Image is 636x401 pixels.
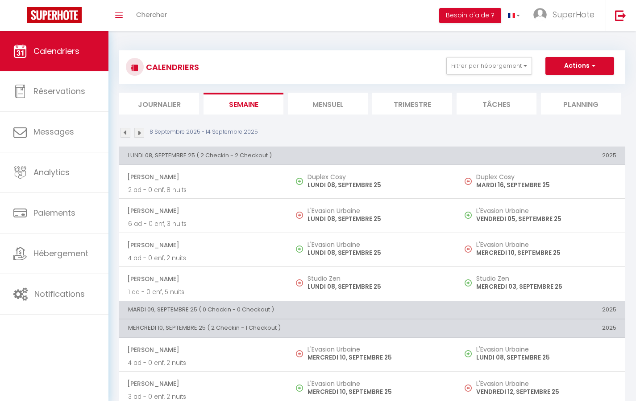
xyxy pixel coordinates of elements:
span: [PERSON_NAME] [127,270,279,287]
p: 4 ad - 0 enf, 2 nuits [128,358,279,368]
img: NO IMAGE [296,279,303,286]
span: Chercher [136,10,167,19]
li: Mensuel [288,93,368,115]
img: NO IMAGE [296,350,303,357]
p: 1 ad - 0 enf, 5 nuits [128,287,279,297]
p: LUNDI 08, SEPTEMBRE 25 [308,282,448,291]
p: 2 ad - 0 enf, 8 nuits [128,185,279,195]
th: LUNDI 08, SEPTEMBRE 25 ( 2 Checkin - 2 Checkout ) [119,147,457,164]
th: 2025 [457,301,625,319]
h5: Studio Zen [308,275,448,282]
span: Messages [33,126,74,137]
span: [PERSON_NAME] [127,375,279,392]
img: logout [615,10,626,21]
p: LUNDI 08, SEPTEMBRE 25 [476,353,616,362]
img: NO IMAGE [465,279,472,286]
button: Filtrer par hébergement [446,57,532,75]
p: MERCREDI 10, SEPTEMBRE 25 [476,248,616,258]
span: Analytics [33,167,70,178]
li: Planning [541,93,621,115]
p: LUNDI 08, SEPTEMBRE 25 [308,248,448,258]
img: ... [533,8,547,21]
th: 2025 [457,147,625,164]
th: 2025 [457,319,625,337]
span: Notifications [34,288,85,299]
span: [PERSON_NAME] [127,237,279,254]
span: Réservations [33,86,85,97]
h5: L'Evasion Urbaine [308,380,448,387]
h5: L'Evasion Urbaine [308,346,448,353]
img: NO IMAGE [465,246,472,253]
p: VENDREDI 05, SEPTEMBRE 25 [476,214,616,224]
li: Tâches [457,93,536,115]
th: MERCREDI 10, SEPTEMBRE 25 ( 2 Checkin - 1 Checkout ) [119,319,457,337]
p: VENDREDI 12, SEPTEMBRE 25 [476,387,616,397]
li: Trimestre [372,93,452,115]
h5: L'Evasion Urbaine [308,241,448,248]
h5: Duplex Cosy [308,173,448,180]
p: 4 ad - 0 enf, 2 nuits [128,254,279,263]
p: LUNDI 08, SEPTEMBRE 25 [308,214,448,224]
span: Hébergement [33,248,88,259]
span: SuperHote [553,9,594,20]
span: [PERSON_NAME] [127,341,279,358]
h5: L'Evasion Urbaine [308,207,448,214]
button: Ouvrir le widget de chat LiveChat [7,4,34,30]
p: MARDI 16, SEPTEMBRE 25 [476,180,616,190]
img: NO IMAGE [296,212,303,219]
button: Besoin d'aide ? [439,8,501,23]
p: LUNDI 08, SEPTEMBRE 25 [308,180,448,190]
span: Paiements [33,207,75,218]
span: [PERSON_NAME] [127,168,279,185]
li: Journalier [119,93,199,115]
img: NO IMAGE [465,178,472,185]
h3: CALENDRIERS [144,57,199,77]
li: Semaine [204,93,283,115]
h5: Duplex Cosy [476,173,616,180]
button: Actions [545,57,614,75]
p: MERCREDI 03, SEPTEMBRE 25 [476,282,616,291]
img: Super Booking [27,7,82,23]
span: [PERSON_NAME] [127,202,279,219]
h5: L'Evasion Urbaine [476,241,616,248]
p: 8 Septembre 2025 - 14 Septembre 2025 [150,128,258,136]
h5: L'Evasion Urbaine [476,380,616,387]
p: MERCREDI 10, SEPTEMBRE 25 [308,387,448,397]
img: NO IMAGE [465,212,472,219]
img: NO IMAGE [465,350,472,357]
span: Calendriers [33,45,79,57]
h5: L'Evasion Urbaine [476,346,616,353]
h5: Studio Zen [476,275,616,282]
h5: L'Evasion Urbaine [476,207,616,214]
p: MERCREDI 10, SEPTEMBRE 25 [308,353,448,362]
img: NO IMAGE [465,385,472,392]
p: 6 ad - 0 enf, 3 nuits [128,219,279,229]
th: MARDI 09, SEPTEMBRE 25 ( 0 Checkin - 0 Checkout ) [119,301,457,319]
